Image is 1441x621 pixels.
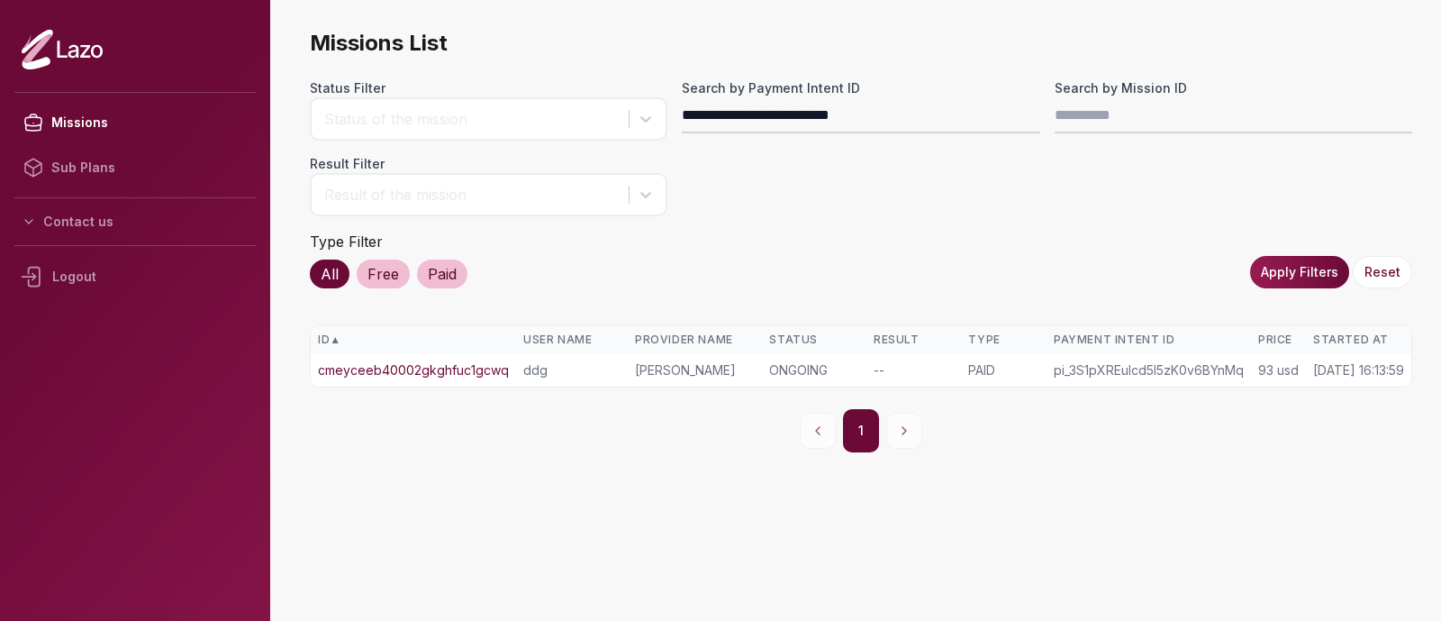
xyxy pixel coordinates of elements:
[1250,256,1349,288] button: Apply Filters
[635,333,755,347] div: Provider Name
[968,361,1039,379] div: PAID
[1258,333,1299,347] div: Price
[769,361,859,379] div: ONGOING
[635,361,755,379] div: [PERSON_NAME]
[769,333,859,347] div: Status
[843,409,879,452] button: 1
[310,233,383,251] label: Type Filter
[1313,361,1404,379] div: [DATE] 16:13:59
[324,108,620,130] div: Status of the mission
[14,100,256,145] a: Missions
[874,333,954,347] div: Result
[310,260,349,288] div: All
[14,205,256,238] button: Contact us
[330,333,340,347] span: ▲
[682,79,1039,97] label: Search by Payment Intent ID
[1353,256,1412,288] button: Reset
[14,145,256,190] a: Sub Plans
[318,361,509,379] a: cmeyceeb40002gkghfuc1gcwq
[310,79,667,97] label: Status Filter
[1313,333,1404,347] div: Started At
[324,184,620,205] div: Result of the mission
[1258,361,1299,379] div: 93 usd
[523,361,621,379] div: ddg
[14,253,256,300] div: Logout
[310,29,1412,58] span: Missions List
[523,333,621,347] div: User Name
[310,155,667,173] label: Result Filter
[1054,361,1244,379] div: pi_3S1pXREulcd5I5zK0v6BYnMq
[1054,333,1244,347] div: Payment Intent ID
[357,260,410,288] div: Free
[1055,79,1412,97] label: Search by Mission ID
[968,333,1039,347] div: Type
[318,333,509,347] div: ID
[874,361,954,379] div: --
[417,260,467,288] div: Paid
